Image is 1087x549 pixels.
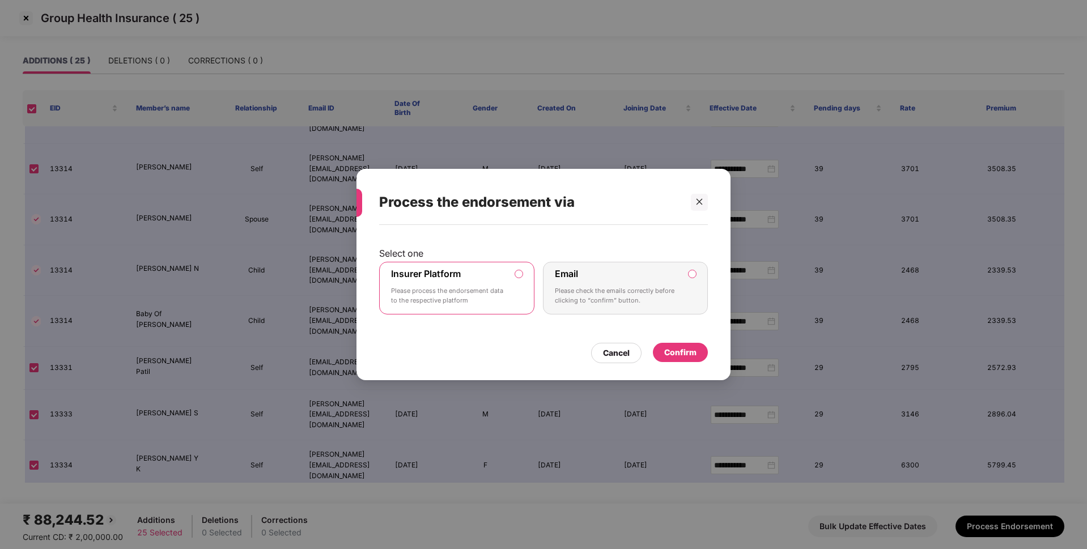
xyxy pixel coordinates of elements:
[379,180,681,224] div: Process the endorsement via
[391,286,507,306] p: Please process the endorsement data to the respective platform
[379,248,708,259] p: Select one
[603,347,630,359] div: Cancel
[555,286,680,306] p: Please check the emails correctly before clicking to “confirm” button.
[555,268,578,279] label: Email
[391,268,461,279] label: Insurer Platform
[695,198,703,206] span: close
[689,270,696,278] input: EmailPlease check the emails correctly before clicking to “confirm” button.
[664,346,697,359] div: Confirm
[515,270,523,278] input: Insurer PlatformPlease process the endorsement data to the respective platform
